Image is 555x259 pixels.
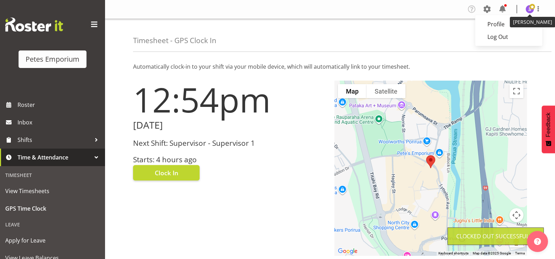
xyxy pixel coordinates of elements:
[2,217,103,232] div: Leave
[2,168,103,182] div: Timesheet
[545,113,551,137] span: Feedback
[534,238,541,245] img: help-xxl-2.png
[133,62,527,71] p: Automatically clock-in to your shift via your mobile device, which will automatically link to you...
[2,200,103,217] a: GPS Time Clock
[18,117,102,128] span: Inbox
[133,156,326,164] h3: Starts: 4 hours ago
[2,182,103,200] a: View Timesheets
[509,84,523,98] button: Toggle fullscreen view
[5,18,63,32] img: Rosterit website logo
[133,81,326,118] h1: 12:54pm
[26,54,79,64] div: Petes Emporium
[438,251,469,256] button: Keyboard shortcuts
[5,186,100,196] span: View Timesheets
[336,247,359,256] img: Google
[456,232,535,240] div: Clocked out Successfully
[367,84,405,98] button: Show satellite imagery
[509,208,523,222] button: Map camera controls
[133,165,200,180] button: Clock In
[18,135,91,145] span: Shifts
[133,120,326,131] h2: [DATE]
[526,5,534,13] img: janelle-jonkers702.jpg
[2,232,103,249] a: Apply for Leave
[473,251,511,255] span: Map data ©2025 Google
[475,30,542,43] a: Log Out
[5,235,100,246] span: Apply for Leave
[475,18,542,30] a: Profile
[542,105,555,153] button: Feedback - Show survey
[18,152,91,163] span: Time & Attendance
[155,168,178,177] span: Clock In
[336,247,359,256] a: Open this area in Google Maps (opens a new window)
[133,36,216,45] h4: Timesheet - GPS Clock In
[338,84,367,98] button: Show street map
[133,139,326,147] h3: Next Shift: Supervisor - Supervisor 1
[515,251,525,255] a: Terms (opens in new tab)
[5,203,100,214] span: GPS Time Clock
[18,100,102,110] span: Roster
